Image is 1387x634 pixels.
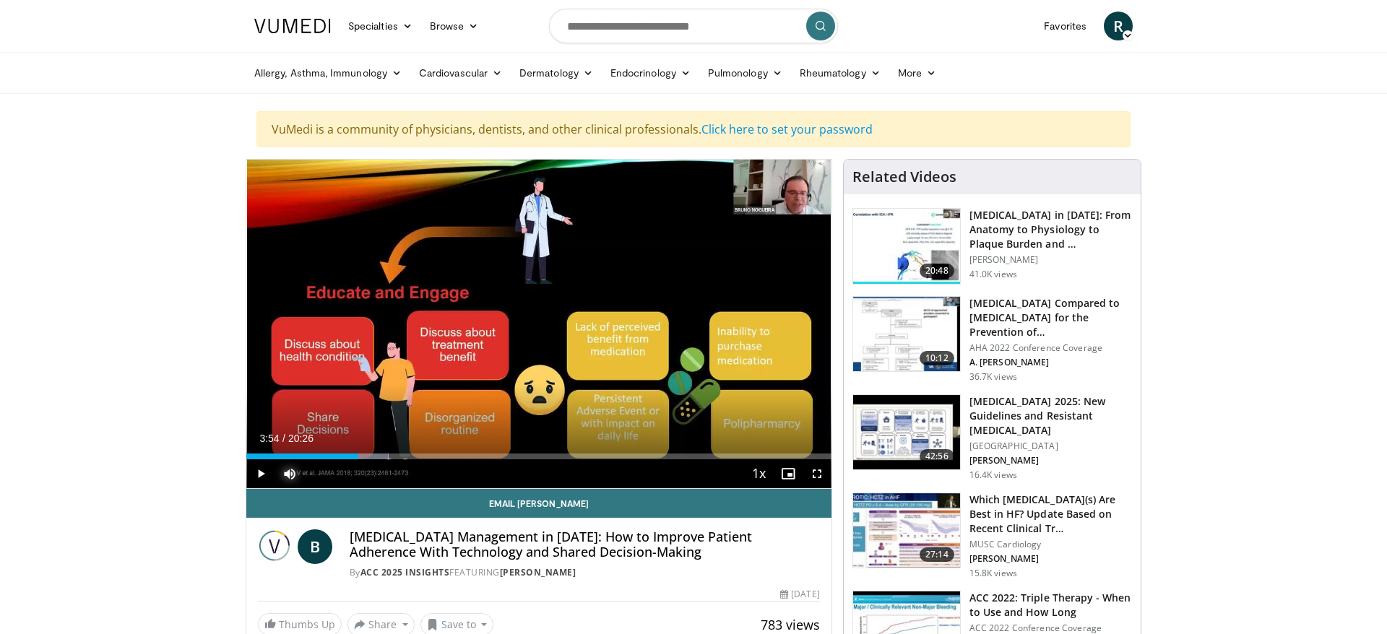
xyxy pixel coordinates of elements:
[254,19,331,33] img: VuMedi Logo
[969,269,1017,280] p: 41.0K views
[246,489,831,518] a: Email [PERSON_NAME]
[350,566,820,579] div: By FEATURING
[969,440,1132,452] p: [GEOGRAPHIC_DATA]
[969,492,1132,536] h3: Which [MEDICAL_DATA](s) Are Best in HF? Update Based on Recent Clinical Tr…
[701,121,873,137] a: Click here to set your password
[761,616,820,633] span: 783 views
[699,58,791,87] a: Pulmonology
[780,588,819,601] div: [DATE]
[920,449,954,464] span: 42:56
[853,395,960,470] img: 280bcb39-0f4e-42eb-9c44-b41b9262a277.150x105_q85_crop-smart_upscale.jpg
[969,371,1017,383] p: 36.7K views
[852,168,956,186] h4: Related Videos
[852,394,1132,481] a: 42:56 [MEDICAL_DATA] 2025: New Guidelines and Resistant [MEDICAL_DATA] [GEOGRAPHIC_DATA] [PERSON_...
[275,459,304,488] button: Mute
[852,492,1132,579] a: 27:14 Which [MEDICAL_DATA](s) Are Best in HF? Update Based on Recent Clinical Tr… MUSC Cardiology...
[410,58,511,87] a: Cardiovascular
[511,58,602,87] a: Dermatology
[969,469,1017,481] p: 16.4K views
[853,493,960,568] img: dc76ff08-18a3-4688-bab3-3b82df187678.150x105_q85_crop-smart_upscale.jpg
[745,459,774,488] button: Playback Rate
[282,433,285,444] span: /
[1035,12,1095,40] a: Favorites
[298,529,332,564] a: B
[969,296,1132,339] h3: [MEDICAL_DATA] Compared to [MEDICAL_DATA] for the Prevention of…
[500,566,576,578] a: [PERSON_NAME]
[920,351,954,365] span: 10:12
[969,553,1132,565] p: [PERSON_NAME]
[774,459,803,488] button: Enable picture-in-picture mode
[920,264,954,278] span: 20:48
[256,111,1131,147] div: VuMedi is a community of physicians, dentists, and other clinical professionals.
[421,12,488,40] a: Browse
[853,209,960,284] img: 823da73b-7a00-425d-bb7f-45c8b03b10c3.150x105_q85_crop-smart_upscale.jpg
[246,160,831,489] video-js: Video Player
[350,529,820,560] h4: [MEDICAL_DATA] Management in [DATE]: How to Improve Patient Adherence With Technology and Shared ...
[246,459,275,488] button: Play
[1104,12,1133,40] a: R
[288,433,314,444] span: 20:26
[969,539,1132,550] p: MUSC Cardiology
[852,296,1132,383] a: 10:12 [MEDICAL_DATA] Compared to [MEDICAL_DATA] for the Prevention of… AHA 2022 Conference Covera...
[969,568,1017,579] p: 15.8K views
[920,547,954,562] span: 27:14
[246,58,410,87] a: Allergy, Asthma, Immunology
[969,455,1132,466] p: [PERSON_NAME]
[803,459,831,488] button: Fullscreen
[259,433,279,444] span: 3:54
[969,622,1132,634] p: ACC 2022 Conference Coverage
[969,591,1132,620] h3: ACC 2022: Triple Therapy - When to Use and How Long
[889,58,945,87] a: More
[852,208,1132,285] a: 20:48 [MEDICAL_DATA] in [DATE]: From Anatomy to Physiology to Plaque Burden and … [PERSON_NAME] 4...
[360,566,450,578] a: ACC 2025 Insights
[969,208,1132,251] h3: [MEDICAL_DATA] in [DATE]: From Anatomy to Physiology to Plaque Burden and …
[602,58,699,87] a: Endocrinology
[969,342,1132,354] p: AHA 2022 Conference Coverage
[246,453,831,459] div: Progress Bar
[549,9,838,43] input: Search topics, interventions
[258,529,292,564] img: ACC 2025 Insights
[969,394,1132,438] h3: [MEDICAL_DATA] 2025: New Guidelines and Resistant [MEDICAL_DATA]
[340,12,421,40] a: Specialties
[969,254,1132,266] p: [PERSON_NAME]
[791,58,889,87] a: Rheumatology
[853,297,960,372] img: 7c0f9b53-1609-4588-8498-7cac8464d722.150x105_q85_crop-smart_upscale.jpg
[969,357,1132,368] p: A. [PERSON_NAME]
